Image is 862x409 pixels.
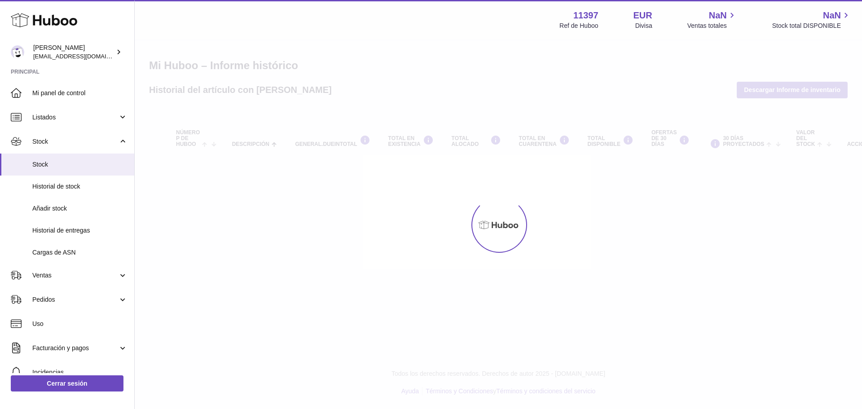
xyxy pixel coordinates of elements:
[32,89,128,97] span: Mi panel de control
[32,113,118,122] span: Listados
[772,22,851,30] span: Stock total DISPONIBLE
[559,22,598,30] div: Ref de Huboo
[687,9,737,30] a: NaN Ventas totales
[11,375,123,391] a: Cerrar sesión
[32,160,128,169] span: Stock
[32,320,128,328] span: Uso
[32,204,128,213] span: Añadir stock
[772,9,851,30] a: NaN Stock total DISPONIBLE
[32,368,128,377] span: Incidencias
[635,22,652,30] div: Divisa
[32,344,118,352] span: Facturación y pagos
[32,137,118,146] span: Stock
[32,182,128,191] span: Historial de stock
[11,45,24,59] img: info@luckybur.com
[33,44,114,61] div: [PERSON_NAME]
[32,248,128,257] span: Cargas de ASN
[32,295,118,304] span: Pedidos
[33,53,132,60] span: [EMAIL_ADDRESS][DOMAIN_NAME]
[709,9,727,22] span: NaN
[32,226,128,235] span: Historial de entregas
[687,22,737,30] span: Ventas totales
[573,9,598,22] strong: 11397
[633,9,652,22] strong: EUR
[823,9,841,22] span: NaN
[32,271,118,280] span: Ventas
